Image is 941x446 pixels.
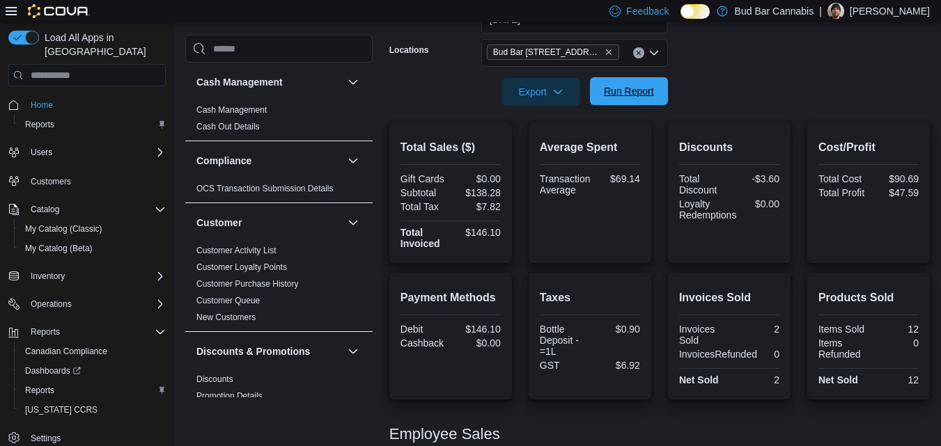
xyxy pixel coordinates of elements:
[20,382,60,399] a: Reports
[25,324,166,340] span: Reports
[25,144,166,161] span: Users
[20,401,103,418] a: [US_STATE] CCRS
[732,324,779,335] div: 2
[25,268,70,285] button: Inventory
[819,3,822,19] p: |
[25,324,65,340] button: Reports
[25,223,102,234] span: My Catalog (Classic)
[31,176,71,187] span: Customers
[345,152,361,169] button: Compliance
[3,322,171,342] button: Reports
[196,154,251,168] h3: Compliance
[25,173,77,190] a: Customers
[196,245,277,256] span: Customer Activity List
[735,3,814,19] p: Bud Bar Cannabis
[679,173,726,196] div: Total Discount
[25,96,166,113] span: Home
[818,139,919,156] h2: Cost/Profit
[742,198,779,209] div: $0.00
[196,262,287,273] span: Customer Loyalty Points
[389,45,429,56] label: Locations
[196,344,342,358] button: Discounts & Promotions
[25,243,93,254] span: My Catalog (Beta)
[196,262,287,272] a: Customer Loyalty Points
[20,382,166,399] span: Reports
[818,187,866,198] div: Total Profit
[540,289,640,306] h2: Taxes
[593,360,640,371] div: $6.92
[493,45,602,59] span: Bud Bar [STREET_ADDRESS]
[196,278,299,289] span: Customer Purchase History
[196,154,342,168] button: Compliance
[196,246,277,255] a: Customer Activity List
[196,216,342,230] button: Customer
[345,343,361,360] button: Discounts & Promotions
[400,201,448,212] div: Total Tax
[453,227,501,238] div: $146.10
[185,242,373,331] div: Customer
[196,75,342,89] button: Cash Management
[25,144,58,161] button: Users
[25,296,166,312] span: Operations
[679,289,779,306] h2: Invoices Sold
[20,343,166,360] span: Canadian Compliance
[25,365,81,376] span: Dashboards
[679,198,737,221] div: Loyalty Redemptions
[196,374,233,385] span: Discounts
[185,102,373,141] div: Cash Management
[31,204,59,215] span: Catalog
[3,95,171,115] button: Home
[20,221,108,237] a: My Catalog (Classic)
[3,170,171,191] button: Customers
[31,147,52,158] span: Users
[196,296,260,305] a: Customer Queue
[593,324,640,335] div: $0.90
[31,326,60,337] span: Reports
[871,374,919,385] div: 12
[25,97,59,113] a: Home
[196,279,299,289] a: Customer Purchase History
[850,3,930,19] p: [PERSON_NAME]
[679,139,779,156] h2: Discounts
[20,221,166,237] span: My Catalog (Classic)
[871,187,919,198] div: $47.59
[604,84,654,98] span: Run Report
[3,294,171,314] button: Operations
[196,312,256,322] a: New Customers
[763,349,779,360] div: 0
[14,342,171,361] button: Canadian Compliance
[818,324,866,335] div: Items Sold
[14,115,171,134] button: Reports
[20,240,166,257] span: My Catalog (Beta)
[633,47,644,58] button: Clear input
[14,400,171,420] button: [US_STATE] CCRS
[596,173,639,184] div: $69.14
[818,173,866,184] div: Total Cost
[453,324,501,335] div: $146.10
[389,426,500,443] h3: Employee Sales
[20,116,60,133] a: Reports
[732,173,779,184] div: -$3.60
[400,227,440,249] strong: Total Invoiced
[14,239,171,258] button: My Catalog (Beta)
[196,122,260,132] a: Cash Out Details
[20,401,166,418] span: Washington CCRS
[196,184,334,193] a: OCS Transaction Submission Details
[196,121,260,132] span: Cash Out Details
[400,324,448,335] div: Debit
[453,173,501,184] div: $0.00
[31,298,72,310] span: Operations
[540,173,591,196] div: Transaction Average
[605,48,613,56] button: Remove Bud Bar 10 ST NW from selection in this group
[20,363,86,379] a: Dashboards
[196,344,310,358] h3: Discounts & Promotions
[453,201,501,212] div: $7.82
[540,139,640,156] h2: Average Spent
[871,324,919,335] div: 12
[14,381,171,400] button: Reports
[31,433,61,444] span: Settings
[196,104,267,116] span: Cash Management
[679,324,726,346] div: Invoices Sold
[25,385,54,396] span: Reports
